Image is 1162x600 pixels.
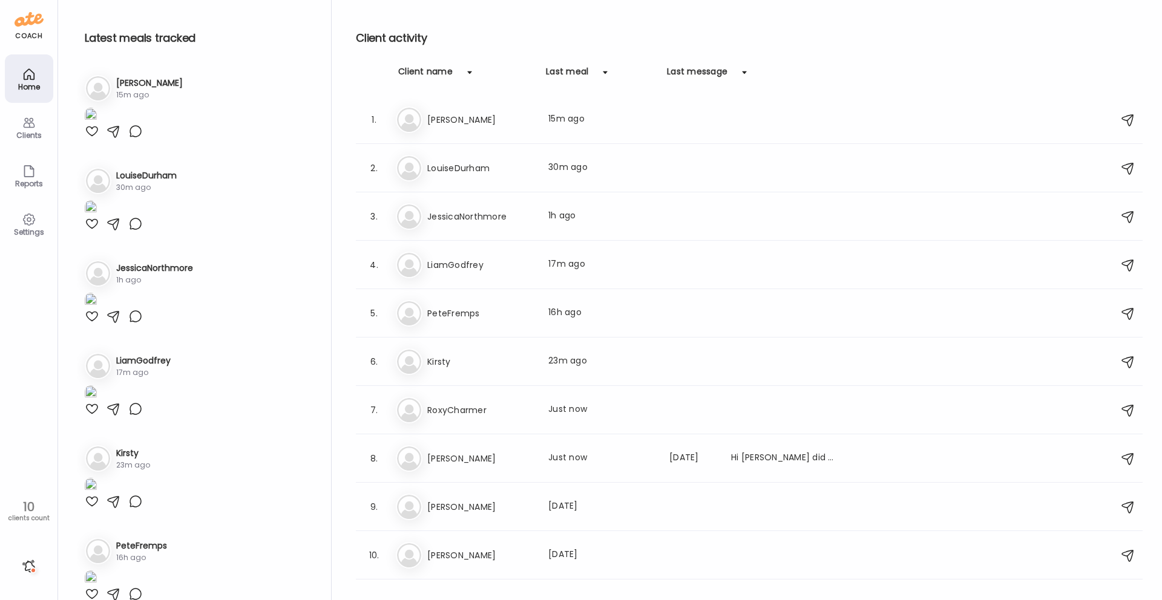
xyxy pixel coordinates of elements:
[7,180,51,187] div: Reports
[397,350,421,374] img: bg-avatar-default.svg
[427,306,534,321] h3: PeteFremps
[116,447,150,460] h3: Kirsty
[397,301,421,325] img: bg-avatar-default.svg
[86,539,110,563] img: bg-avatar-default.svg
[4,514,53,523] div: clients count
[548,403,655,417] div: Just now
[397,204,421,229] img: bg-avatar-default.svg
[116,354,171,367] h3: LiamGodfrey
[398,65,453,85] div: Client name
[116,182,177,193] div: 30m ago
[116,262,193,275] h3: JessicaNorthmore
[427,209,534,224] h3: JessicaNorthmore
[667,65,727,85] div: Last message
[427,451,534,466] h3: [PERSON_NAME]
[116,540,167,552] h3: PeteFremps
[731,451,838,466] div: Hi [PERSON_NAME] did you get the photos pal
[15,31,42,41] div: coach
[548,548,655,562] div: [DATE]
[7,83,51,91] div: Home
[86,261,110,285] img: bg-avatar-default.svg
[397,446,421,471] img: bg-avatar-default.svg
[367,548,381,562] div: 10.
[367,403,381,417] div: 7.
[85,29,312,47] h2: Latest meals tracked
[85,570,97,587] img: images%2Fr1MJTdTVcmaGV99ZvRg8wYCtdWJ2%2FNlcEskRbxW5EW331BOdi%2Fj3bbg9gZmA19mpv8qmYr_1080
[669,451,717,466] div: [DATE]
[548,258,655,272] div: 17m ago
[397,495,421,519] img: bg-avatar-default.svg
[85,385,97,402] img: images%2FUAwOHZjgBffkJIGblYu5HPnSMUM2%2FCbKyk0BYugmPqtclx1Go%2F2qdgHS3vFufN7sIVmbmz_1080
[427,403,534,417] h3: RoxyCharmer
[116,169,177,182] h3: LouiseDurham
[86,354,110,378] img: bg-avatar-default.svg
[85,108,97,124] img: images%2Fx2mjt0MkUFaPO2EjM5VOthJZYch1%2FxTaz3LgQoMj6Ab0kazHm%2F6vRXbmPAdfimm6LzUv1J_1080
[367,112,381,127] div: 1.
[116,552,167,563] div: 16h ago
[397,398,421,422] img: bg-avatar-default.svg
[116,367,171,378] div: 17m ago
[548,354,655,369] div: 23m ago
[7,131,51,139] div: Clients
[86,169,110,193] img: bg-avatar-default.svg
[116,275,193,285] div: 1h ago
[397,108,421,132] img: bg-avatar-default.svg
[427,258,534,272] h3: LiamGodfrey
[367,451,381,466] div: 8.
[85,293,97,309] img: images%2FeG6ITufXlZfJWLTzQJChGV6uFB82%2F0GbuiniNF5xVVqadQDNh%2FPRs0cEIaGbpqguS9yIWy_1080
[116,90,183,100] div: 15m ago
[548,500,655,514] div: [DATE]
[546,65,588,85] div: Last meal
[427,548,534,562] h3: [PERSON_NAME]
[116,460,150,471] div: 23m ago
[85,200,97,217] img: images%2FvpbmLMGCmDVsOUR63jGeboT893F3%2FqU7vtdWOCVcoV5RN0Hnz%2Fyxg6Yp4iSYeK3HAyvfQl_1080
[397,253,421,277] img: bg-avatar-default.svg
[427,161,534,175] h3: LouiseDurham
[427,112,534,127] h3: [PERSON_NAME]
[367,306,381,321] div: 5.
[85,478,97,494] img: images%2FvhDiuyUdg7Pf3qn8yTlHdkeZ9og1%2Fvpb9Tax6emAXqVnKvZ2a%2FGtzMOZuhueTxt848CBWg_1080
[548,209,655,224] div: 1h ago
[7,228,51,236] div: Settings
[367,161,381,175] div: 2.
[397,156,421,180] img: bg-avatar-default.svg
[367,258,381,272] div: 4.
[4,500,53,514] div: 10
[548,306,655,321] div: 16h ago
[367,209,381,224] div: 3.
[548,451,655,466] div: Just now
[86,76,110,100] img: bg-avatar-default.svg
[397,543,421,567] img: bg-avatar-default.svg
[116,77,183,90] h3: [PERSON_NAME]
[15,10,44,29] img: ate
[548,112,655,127] div: 15m ago
[548,161,655,175] div: 30m ago
[356,29,1143,47] h2: Client activity
[367,500,381,514] div: 9.
[427,500,534,514] h3: [PERSON_NAME]
[367,354,381,369] div: 6.
[427,354,534,369] h3: Kirsty
[86,446,110,471] img: bg-avatar-default.svg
